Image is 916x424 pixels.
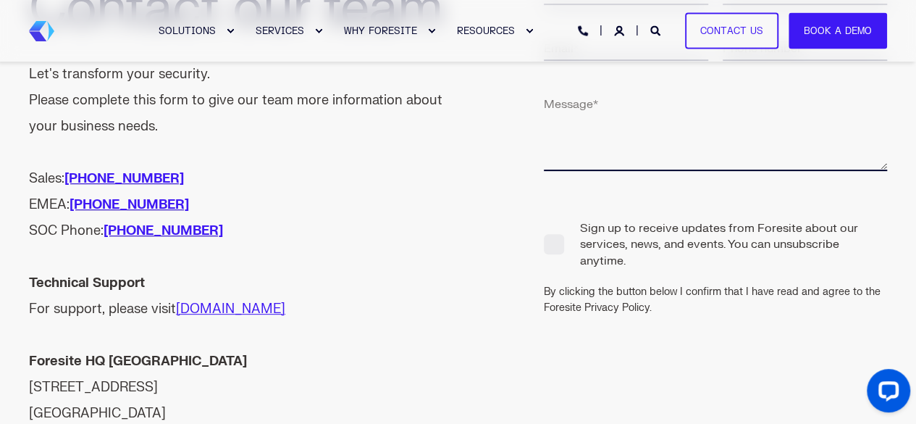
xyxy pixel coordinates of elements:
[544,352,729,396] iframe: reCAPTCHA
[29,275,145,291] strong: Technical Support
[685,12,778,49] a: Contact Us
[314,27,323,36] div: Expand SERVICES
[64,170,184,187] a: [PHONE_NUMBER]
[176,301,285,317] a: [DOMAIN_NAME]
[226,27,235,36] div: Expand SOLUTIONS
[29,21,54,41] a: Back to Home
[159,25,216,36] span: SOLUTIONS
[855,363,916,424] iframe: LiveChat chat widget
[544,284,902,316] div: By clicking the button below I confirm that I have read and agree to the Foresite Privacy Policy.
[104,223,223,239] a: [PHONE_NUMBER]
[544,220,887,269] span: Sign up to receive updates from Foresite about our services, news, and events. You can unsubscrib...
[789,12,887,49] a: Book a Demo
[650,24,663,36] a: Open Search
[427,27,436,36] div: Expand WHY FORESITE
[29,62,458,88] div: Let's transform your security.
[70,196,189,213] a: [PHONE_NUMBER]
[29,88,458,140] div: Please complete this form to give our team more information about your business needs.
[29,21,54,41] img: Foresite brand mark, a hexagon shape of blues with a directional arrow to the right hand side
[29,353,247,370] strong: Foresite HQ [GEOGRAPHIC_DATA]
[344,25,417,36] span: WHY FORESITE
[457,25,515,36] span: RESOURCES
[29,166,458,244] div: Sales: EMEA: SOC Phone:
[614,24,627,36] a: Login
[525,27,534,36] div: Expand RESOURCES
[29,270,458,323] div: For support, please visit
